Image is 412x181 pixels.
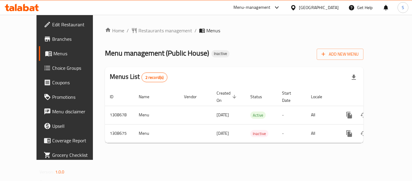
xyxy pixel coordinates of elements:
[217,89,238,104] span: Created On
[105,27,124,34] a: Home
[39,75,105,90] a: Coupons
[250,112,266,119] span: Active
[52,137,100,144] span: Coverage Report
[184,93,204,100] span: Vendor
[142,75,167,80] span: 2 record(s)
[357,126,371,141] button: Change Status
[127,27,129,34] li: /
[53,50,100,57] span: Menus
[306,124,337,143] td: All
[52,122,100,130] span: Upsell
[233,4,271,11] div: Menu-management
[39,148,105,162] a: Grocery Checklist
[139,93,157,100] span: Name
[134,106,179,124] td: Menu
[110,93,121,100] span: ID
[250,130,268,137] span: Inactive
[211,51,230,56] span: Inactive
[342,108,357,122] button: more
[311,93,330,100] span: Locale
[105,88,405,143] table: enhanced table
[134,124,179,143] td: Menu
[282,89,299,104] span: Start Date
[39,90,105,104] a: Promotions
[195,27,197,34] li: /
[306,106,337,124] td: All
[217,129,229,137] span: [DATE]
[105,46,209,60] span: Menu management ( Public House )
[217,111,229,119] span: [DATE]
[39,133,105,148] a: Coverage Report
[141,73,168,82] div: Total records count
[347,70,361,85] div: Export file
[39,46,105,61] a: Menus
[39,104,105,119] a: Menu disclaimer
[39,32,105,46] a: Branches
[277,106,306,124] td: -
[105,106,134,124] td: 1308678
[250,112,266,119] div: Active
[39,119,105,133] a: Upsell
[55,168,65,176] span: 1.0.0
[52,151,100,159] span: Grocery Checklist
[250,93,270,100] span: Status
[105,27,363,34] nav: breadcrumb
[317,49,363,60] button: Add New Menu
[52,21,100,28] span: Edit Restaurant
[52,35,100,43] span: Branches
[322,50,359,58] span: Add New Menu
[277,124,306,143] td: -
[357,108,371,122] button: Change Status
[110,72,167,82] h2: Menus List
[105,124,134,143] td: 1308675
[52,93,100,101] span: Promotions
[52,79,100,86] span: Coupons
[39,61,105,75] a: Choice Groups
[342,126,357,141] button: more
[211,50,230,57] div: Inactive
[402,4,404,11] span: S
[299,4,339,11] div: [GEOGRAPHIC_DATA]
[138,27,192,34] span: Restaurants management
[337,88,405,106] th: Actions
[206,27,220,34] span: Menus
[52,108,100,115] span: Menu disclaimer
[39,17,105,32] a: Edit Restaurant
[40,168,54,176] span: Version:
[131,27,192,34] a: Restaurants management
[52,64,100,72] span: Choice Groups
